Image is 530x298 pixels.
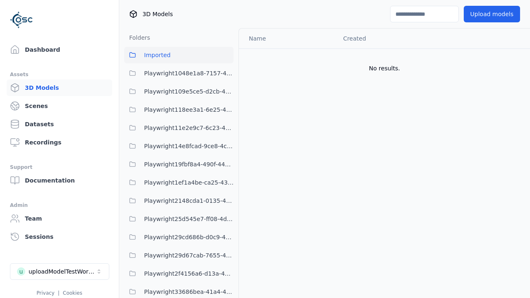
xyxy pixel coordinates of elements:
[63,290,82,296] a: Cookies
[337,29,436,48] th: Created
[464,6,520,22] button: Upload models
[124,174,234,191] button: Playwright1ef1a4be-ca25-4334-b22c-6d46e5dc87b0
[144,141,234,151] span: Playwright14e8fcad-9ce8-4c9f-9ba9-3f066997ed84
[7,228,112,245] a: Sessions
[144,105,234,115] span: Playwright118ee3a1-6e25-456a-9a29-0f34eaed349c
[7,79,112,96] a: 3D Models
[239,29,337,48] th: Name
[144,123,234,133] span: Playwright11e2e9c7-6c23-4ce7-ac48-ea95a4ff6a43
[10,8,33,31] img: Logo
[10,70,109,79] div: Assets
[124,192,234,209] button: Playwright2148cda1-0135-4eee-9a3e-ba7e638b60a6
[10,263,109,280] button: Select a workspace
[124,229,234,245] button: Playwright29cd686b-d0c9-4777-aa54-1065c8c7cee8
[124,34,150,42] h3: Folders
[144,269,234,279] span: Playwright2f4156a6-d13a-4a07-9939-3b63c43a9416
[124,156,234,173] button: Playwright19fbf8a4-490f-4493-a67b-72679a62db0e
[17,267,25,276] div: u
[144,196,234,206] span: Playwright2148cda1-0135-4eee-9a3e-ba7e638b60a6
[29,267,96,276] div: uploadModelTestWorkspace
[144,232,234,242] span: Playwright29cd686b-d0c9-4777-aa54-1065c8c7cee8
[144,68,234,78] span: Playwright1048e1a8-7157-4402-9d51-a0d67d82f98b
[7,41,112,58] a: Dashboard
[144,87,234,96] span: Playwright109e5ce5-d2cb-4ab8-a55a-98f36a07a7af
[7,134,112,151] a: Recordings
[124,83,234,100] button: Playwright109e5ce5-d2cb-4ab8-a55a-98f36a07a7af
[124,47,234,63] button: Imported
[124,120,234,136] button: Playwright11e2e9c7-6c23-4ce7-ac48-ea95a4ff6a43
[58,290,60,296] span: |
[7,116,112,132] a: Datasets
[124,211,234,227] button: Playwright25d545e7-ff08-4d3b-b8cd-ba97913ee80b
[239,48,530,88] td: No results.
[124,265,234,282] button: Playwright2f4156a6-d13a-4a07-9939-3b63c43a9416
[7,98,112,114] a: Scenes
[7,172,112,189] a: Documentation
[144,214,234,224] span: Playwright25d545e7-ff08-4d3b-b8cd-ba97913ee80b
[10,162,109,172] div: Support
[142,10,173,18] span: 3D Models
[124,138,234,154] button: Playwright14e8fcad-9ce8-4c9f-9ba9-3f066997ed84
[124,247,234,264] button: Playwright29d67cab-7655-4a15-9701-4b560da7f167
[7,210,112,227] a: Team
[10,200,109,210] div: Admin
[144,250,234,260] span: Playwright29d67cab-7655-4a15-9701-4b560da7f167
[144,287,234,297] span: Playwright33686bea-41a4-43c8-b27a-b40c54b773e3
[144,50,171,60] span: Imported
[144,159,234,169] span: Playwright19fbf8a4-490f-4493-a67b-72679a62db0e
[124,65,234,82] button: Playwright1048e1a8-7157-4402-9d51-a0d67d82f98b
[124,101,234,118] button: Playwright118ee3a1-6e25-456a-9a29-0f34eaed349c
[144,178,234,187] span: Playwright1ef1a4be-ca25-4334-b22c-6d46e5dc87b0
[36,290,54,296] a: Privacy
